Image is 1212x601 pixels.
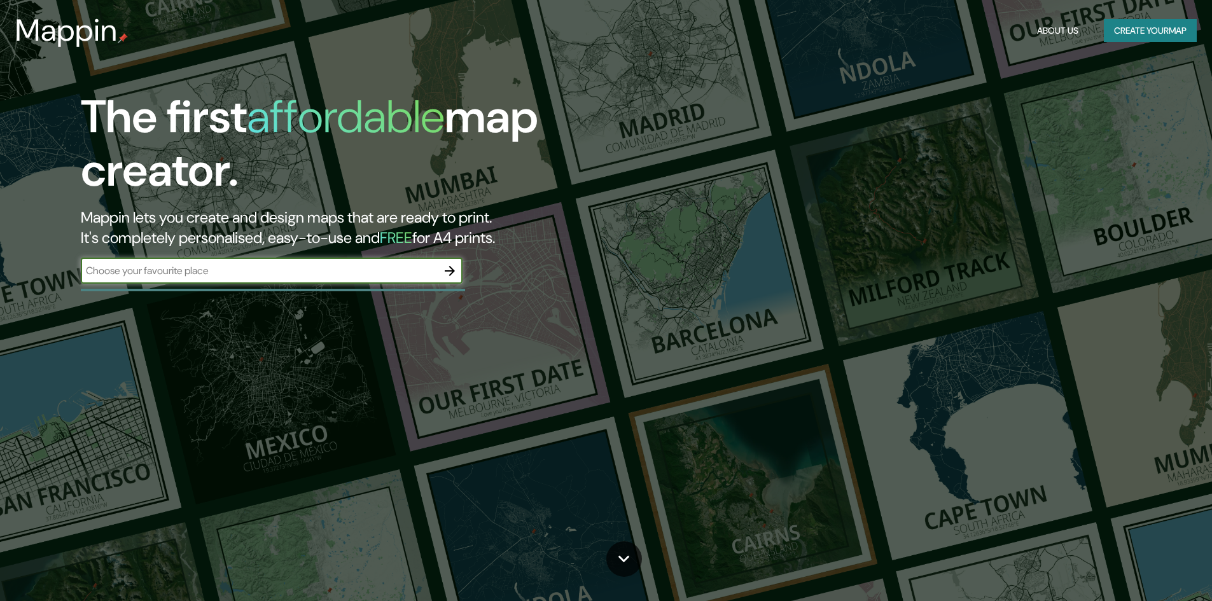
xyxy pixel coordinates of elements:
input: Choose your favourite place [81,263,437,278]
h3: Mappin [15,13,118,48]
h1: The first map creator. [81,90,687,207]
h2: Mappin lets you create and design maps that are ready to print. It's completely personalised, eas... [81,207,687,248]
button: Create yourmap [1104,19,1197,43]
img: mappin-pin [118,33,128,43]
h5: FREE [380,228,412,247]
h1: affordable [247,87,445,146]
button: About Us [1032,19,1083,43]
